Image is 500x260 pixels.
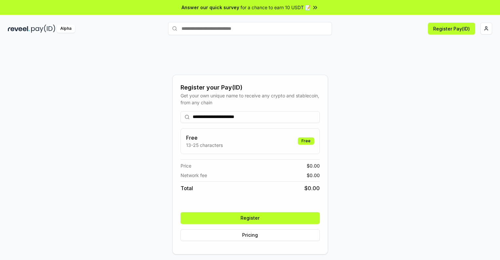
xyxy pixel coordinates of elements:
[182,4,239,11] span: Answer our quick survey
[181,92,320,106] div: Get your own unique name to receive any crypto and stablecoin, from any chain
[186,134,223,142] h3: Free
[8,25,30,33] img: reveel_dark
[304,184,320,192] span: $ 0.00
[186,142,223,149] p: 13-25 characters
[181,212,320,224] button: Register
[428,23,475,34] button: Register Pay(ID)
[307,172,320,179] span: $ 0.00
[307,162,320,169] span: $ 0.00
[31,25,55,33] img: pay_id
[181,83,320,92] div: Register your Pay(ID)
[181,162,191,169] span: Price
[57,25,75,33] div: Alpha
[181,229,320,241] button: Pricing
[181,184,193,192] span: Total
[240,4,311,11] span: for a chance to earn 10 USDT 📝
[298,137,314,145] div: Free
[181,172,207,179] span: Network fee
